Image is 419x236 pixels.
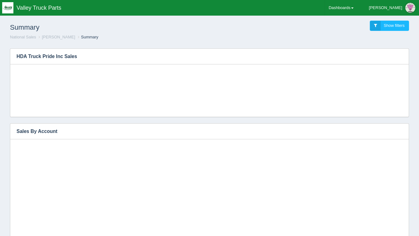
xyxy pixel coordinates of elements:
[10,35,36,39] a: National Sales
[2,2,13,13] img: q1blfpkbivjhsugxdrfq.png
[370,21,409,31] a: Show filters
[405,3,415,13] img: Profile Picture
[10,21,210,34] h1: Summary
[10,124,399,139] h3: Sales By Account
[384,23,405,28] span: Show filters
[42,35,75,39] a: [PERSON_NAME]
[369,2,402,14] div: [PERSON_NAME]
[76,34,98,40] li: Summary
[10,49,399,64] h3: HDA Truck Pride Inc Sales
[17,5,61,11] span: Valley Truck Parts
